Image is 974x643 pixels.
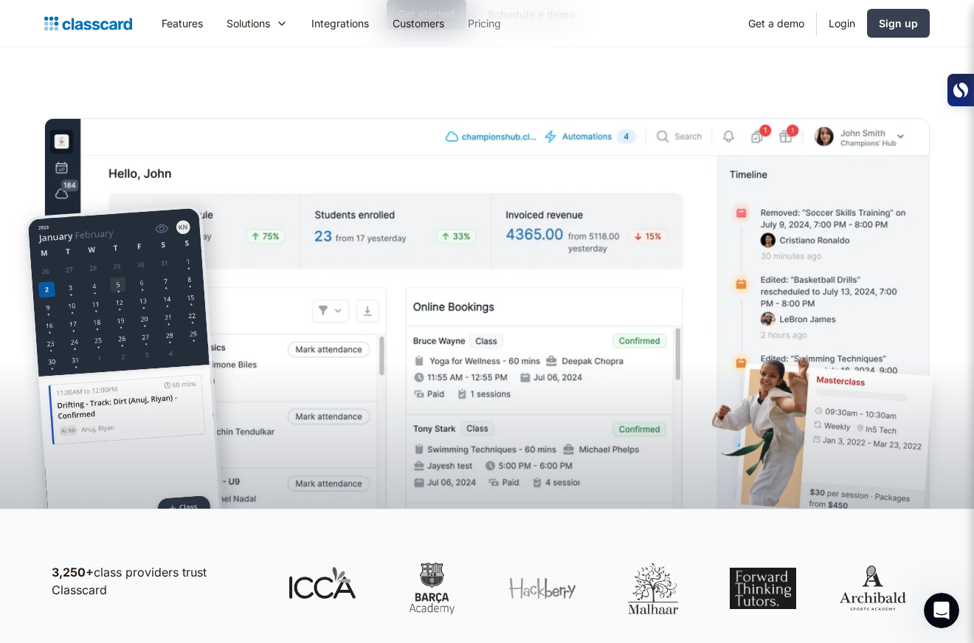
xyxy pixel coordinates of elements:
div: Sign up [879,16,918,31]
a: Pricing [456,7,513,40]
a: Get a demo [736,7,816,40]
a: home [44,13,132,34]
strong: 3,250+ [52,565,94,580]
a: Sign up [867,9,930,38]
a: Customers [381,7,456,40]
iframe: Intercom live chat [924,593,959,628]
p: class providers trust Classcard [52,563,258,599]
div: Solutions [227,16,270,31]
div: Solutions [215,7,300,40]
a: Login [817,7,867,40]
a: Integrations [300,7,381,40]
a: Features [150,7,215,40]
